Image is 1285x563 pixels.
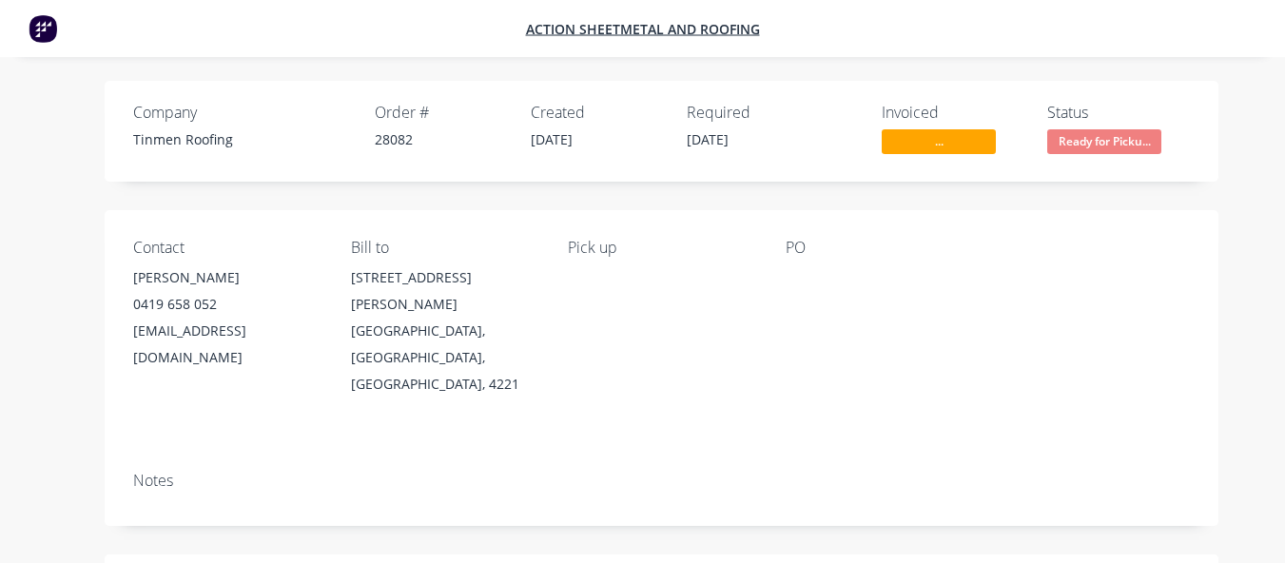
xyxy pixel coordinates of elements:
[351,318,538,398] div: [GEOGRAPHIC_DATA], [GEOGRAPHIC_DATA], [GEOGRAPHIC_DATA], 4221
[1047,129,1161,153] span: Ready for Picku...
[687,130,729,148] span: [DATE]
[687,104,820,122] div: Required
[375,129,508,149] div: 28082
[351,239,538,257] div: Bill to
[531,104,664,122] div: Created
[351,264,538,318] div: [STREET_ADDRESS][PERSON_NAME]
[133,318,321,371] div: [EMAIL_ADDRESS][DOMAIN_NAME]
[882,104,1024,122] div: Invoiced
[29,14,57,43] img: Factory
[375,104,508,122] div: Order #
[133,291,321,318] div: 0419 658 052
[133,264,321,291] div: [PERSON_NAME]
[133,104,352,122] div: Company
[568,239,755,257] div: Pick up
[133,129,352,149] div: Tinmen Roofing
[882,129,996,153] span: ...
[133,264,321,371] div: [PERSON_NAME]0419 658 052[EMAIL_ADDRESS][DOMAIN_NAME]
[351,264,538,398] div: [STREET_ADDRESS][PERSON_NAME][GEOGRAPHIC_DATA], [GEOGRAPHIC_DATA], [GEOGRAPHIC_DATA], 4221
[786,239,973,257] div: PO
[531,130,573,148] span: [DATE]
[133,239,321,257] div: Contact
[526,20,760,38] a: Action Sheetmetal and Roofing
[1047,104,1190,122] div: Status
[133,472,1190,490] div: Notes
